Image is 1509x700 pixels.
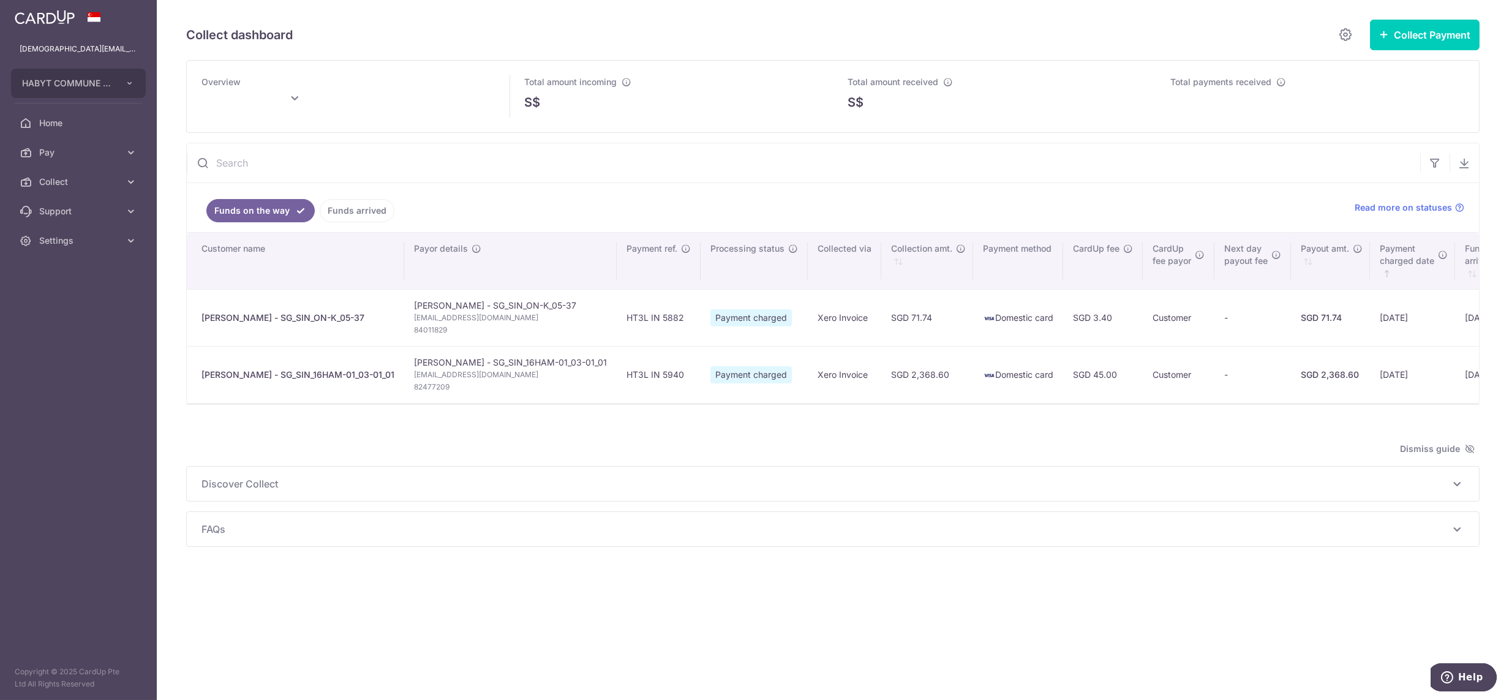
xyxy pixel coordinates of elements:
iframe: Opens a widget where you can find more information [1431,663,1497,694]
td: SGD 45.00 [1063,346,1143,403]
span: Payment charged [710,366,792,383]
span: [EMAIL_ADDRESS][DOMAIN_NAME] [414,312,607,324]
span: Payment charged date [1380,243,1434,267]
td: - [1214,289,1291,346]
span: Help [28,9,53,20]
span: Discover Collect [201,476,1450,491]
span: Payment ref. [627,243,677,255]
th: Customer name [187,233,404,289]
img: CardUp [15,10,75,24]
th: Payment ref. [617,233,701,289]
span: Dismiss guide [1400,442,1475,456]
td: [PERSON_NAME] - SG_SIN_16HAM-01_03-01_01 [404,346,617,403]
span: CardUp fee [1073,243,1120,255]
th: Processing status [701,233,808,289]
td: Xero Invoice [808,289,881,346]
th: Payor details [404,233,617,289]
a: Funds arrived [320,199,394,222]
div: SGD 2,368.60 [1301,369,1360,381]
th: Next daypayout fee [1214,233,1291,289]
th: Collected via [808,233,881,289]
span: Collection amt. [891,243,952,255]
span: 84011829 [414,324,607,336]
th: Payment method [973,233,1063,289]
span: Collect [39,176,120,188]
td: HT3L IN 5940 [617,346,701,403]
td: SGD 3.40 [1063,289,1143,346]
span: Next day payout fee [1224,243,1268,267]
span: CardUp fee payor [1153,243,1191,267]
td: - [1214,346,1291,403]
span: 82477209 [414,381,607,393]
th: Payout amt. : activate to sort column ascending [1291,233,1370,289]
span: Home [39,117,120,129]
span: Payment charged [710,309,792,326]
div: [PERSON_NAME] - SG_SIN_ON-K_05-37 [201,312,394,324]
div: [PERSON_NAME] - SG_SIN_16HAM-01_03-01_01 [201,369,394,381]
td: Domestic card [973,346,1063,403]
span: Pay [39,146,120,159]
td: [PERSON_NAME] - SG_SIN_ON-K_05-37 [404,289,617,346]
img: visa-sm-192604c4577d2d35970c8ed26b86981c2741ebd56154ab54ad91a526f0f24972.png [983,369,995,382]
span: S$ [848,93,864,111]
p: Discover Collect [201,476,1464,491]
h5: Collect dashboard [186,25,293,45]
td: Customer [1143,289,1214,346]
span: Payor details [414,243,468,255]
span: HABYT COMMUNE SINGAPORE 1 PTE LTD [22,77,113,89]
span: [EMAIL_ADDRESS][DOMAIN_NAME] [414,369,607,381]
td: Domestic card [973,289,1063,346]
span: Payout amt. [1301,243,1349,255]
input: Search [187,143,1420,183]
td: Customer [1143,346,1214,403]
th: Collection amt. : activate to sort column ascending [881,233,973,289]
button: HABYT COMMUNE SINGAPORE 1 PTE LTD [11,69,146,98]
p: [DEMOGRAPHIC_DATA][EMAIL_ADDRESS][DOMAIN_NAME] [20,43,137,55]
th: Paymentcharged date : activate to sort column ascending [1370,233,1455,289]
span: Total amount incoming [525,77,617,87]
button: Collect Payment [1370,20,1480,50]
span: S$ [525,93,541,111]
a: Read more on statuses [1355,201,1464,214]
a: Funds on the way [206,199,315,222]
img: visa-sm-192604c4577d2d35970c8ed26b86981c2741ebd56154ab54ad91a526f0f24972.png [983,312,995,325]
td: [DATE] [1370,289,1455,346]
p: FAQs [201,522,1464,536]
td: [DATE] [1370,346,1455,403]
span: Total payments received [1171,77,1272,87]
span: FAQs [201,522,1450,536]
span: Support [39,205,120,217]
td: SGD 2,368.60 [881,346,973,403]
td: HT3L IN 5882 [617,289,701,346]
span: Settings [39,235,120,247]
div: SGD 71.74 [1301,312,1360,324]
span: Read more on statuses [1355,201,1452,214]
th: CardUp fee [1063,233,1143,289]
td: SGD 71.74 [881,289,973,346]
span: Processing status [710,243,785,255]
th: CardUpfee payor [1143,233,1214,289]
td: Xero Invoice [808,346,881,403]
span: Overview [201,77,241,87]
span: Total amount received [848,77,938,87]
